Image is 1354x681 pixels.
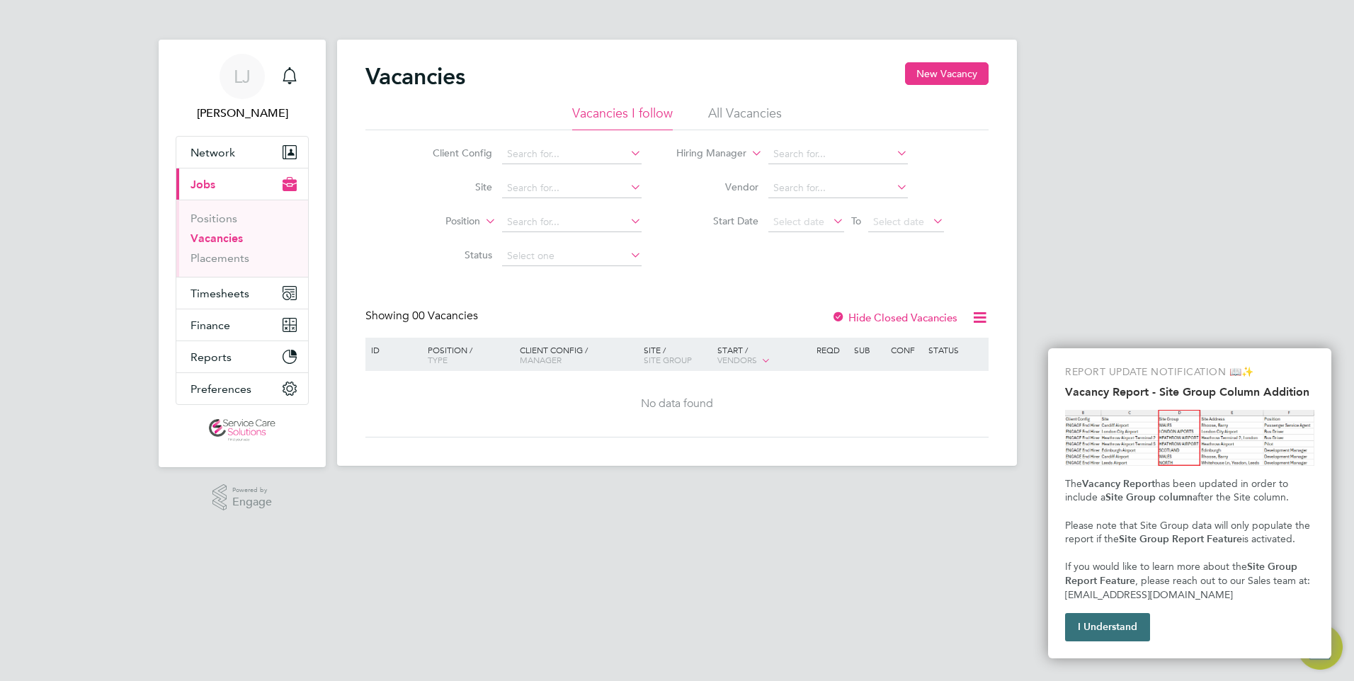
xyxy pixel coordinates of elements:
[905,62,989,85] button: New Vacancy
[232,496,272,508] span: Engage
[190,319,230,332] span: Finance
[412,309,478,323] span: 00 Vacancies
[234,67,251,86] span: LJ
[232,484,272,496] span: Powered by
[768,144,908,164] input: Search for...
[677,214,758,227] label: Start Date
[677,181,758,193] label: Vendor
[190,178,215,191] span: Jobs
[502,246,642,266] input: Select one
[190,212,237,225] a: Positions
[1065,575,1313,601] span: , please reach out to our Sales team at: [EMAIL_ADDRESS][DOMAIN_NAME]
[520,354,562,365] span: Manager
[768,178,908,198] input: Search for...
[502,212,642,232] input: Search for...
[813,338,850,362] div: Reqd
[640,338,715,372] div: Site /
[428,354,448,365] span: Type
[1105,491,1193,503] strong: Site Group column
[368,396,986,411] div: No data found
[502,178,642,198] input: Search for...
[411,147,492,159] label: Client Config
[1065,613,1150,641] button: I Understand
[190,146,235,159] span: Network
[209,419,275,442] img: servicecare-logo-retina.png
[190,350,232,364] span: Reports
[1193,491,1289,503] span: after the Site column.
[572,105,673,130] li: Vacancies I follow
[1065,478,1291,504] span: has been updated in order to include a
[708,105,782,130] li: All Vacancies
[190,287,249,300] span: Timesheets
[850,338,887,362] div: Sub
[411,181,492,193] label: Site
[1065,365,1314,379] p: REPORT UPDATE NOTIFICATION 📖✨
[717,354,757,365] span: Vendors
[417,338,516,372] div: Position /
[1242,533,1295,545] span: is activated.
[714,338,813,373] div: Start /
[368,338,417,362] div: ID
[190,231,243,245] a: Vacancies
[773,215,824,228] span: Select date
[831,311,957,324] label: Hide Closed Vacancies
[190,382,251,396] span: Preferences
[516,338,640,372] div: Client Config /
[644,354,692,365] span: Site Group
[159,40,326,467] nav: Main navigation
[1065,561,1247,573] span: If you would like to learn more about the
[1065,385,1314,399] h2: Vacancy Report - Site Group Column Addition
[1048,348,1331,658] div: Vacancy Report - Site Group Column Addition
[925,338,986,362] div: Status
[365,62,465,91] h2: Vacancies
[365,309,481,324] div: Showing
[1065,561,1300,587] strong: Site Group Report Feature
[887,338,924,362] div: Conf
[176,105,309,122] span: Lucy Jolley
[502,144,642,164] input: Search for...
[411,248,492,261] label: Status
[665,147,746,161] label: Hiring Manager
[1065,520,1313,546] span: Please note that Site Group data will only populate the report if the
[847,212,865,230] span: To
[1065,478,1082,490] span: The
[873,215,924,228] span: Select date
[1119,533,1242,545] strong: Site Group Report Feature
[176,419,309,442] a: Go to home page
[1065,410,1314,466] img: Site Group Column in Vacancy Report
[190,251,249,265] a: Placements
[1082,478,1155,490] strong: Vacancy Report
[176,54,309,122] a: Go to account details
[399,214,480,229] label: Position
